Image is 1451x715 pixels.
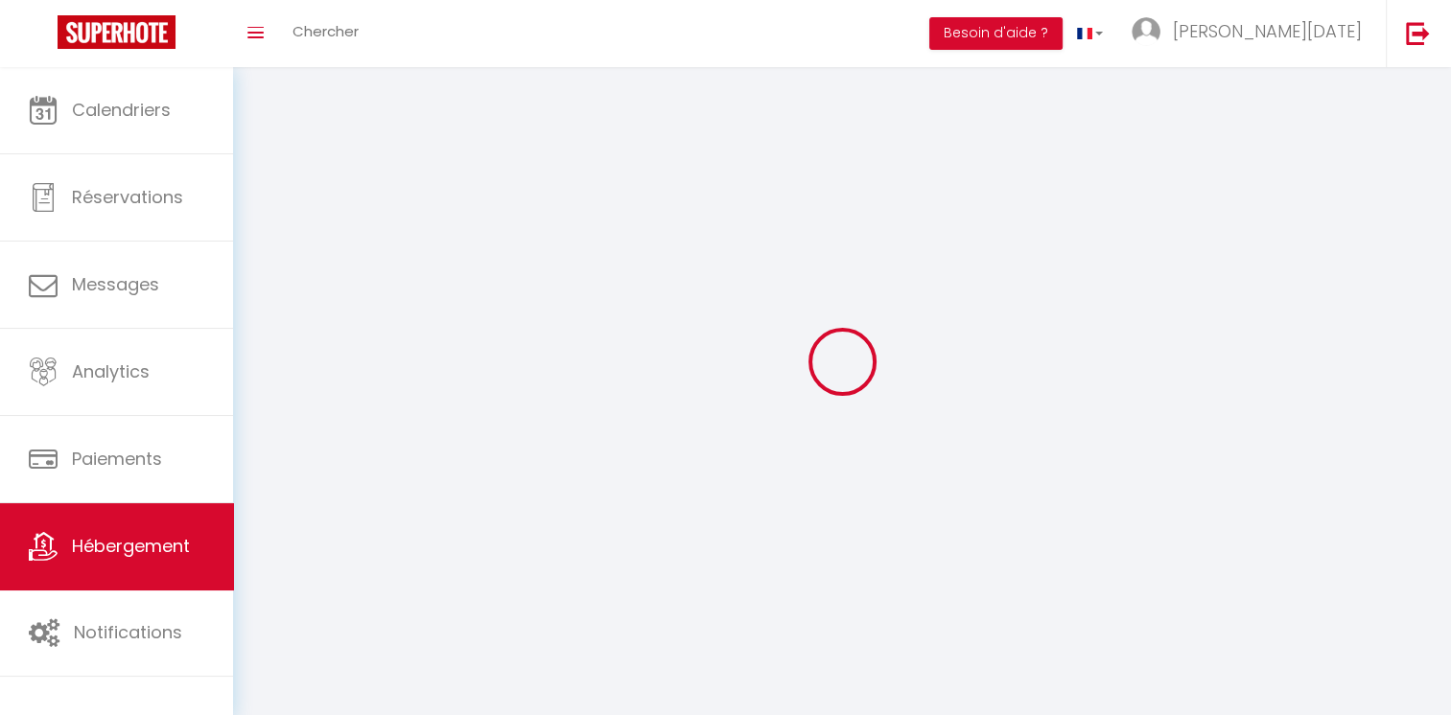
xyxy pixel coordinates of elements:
[1406,21,1430,45] img: logout
[293,21,359,41] span: Chercher
[58,15,176,49] img: Super Booking
[72,534,190,558] span: Hébergement
[72,272,159,296] span: Messages
[72,98,171,122] span: Calendriers
[72,447,162,471] span: Paiements
[74,620,182,644] span: Notifications
[929,17,1063,50] button: Besoin d'aide ?
[1173,19,1362,43] span: [PERSON_NAME][DATE]
[72,185,183,209] span: Réservations
[1132,17,1160,46] img: ...
[72,359,150,383] span: Analytics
